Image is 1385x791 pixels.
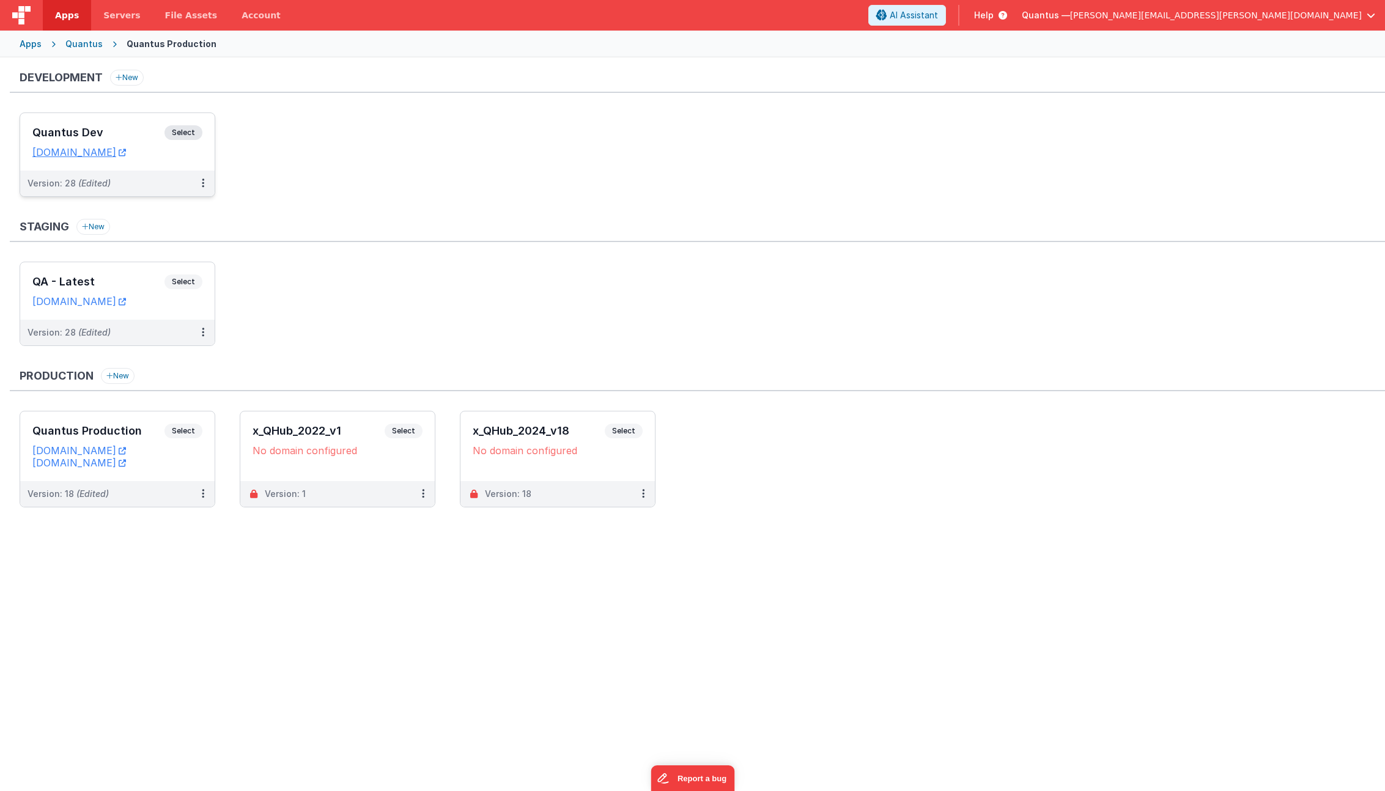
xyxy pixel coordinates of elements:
[76,219,110,235] button: New
[127,38,216,50] div: Quantus Production
[651,765,734,791] iframe: Marker.io feedback button
[32,127,164,139] h3: Quantus Dev
[473,444,643,457] div: No domain configured
[890,9,938,21] span: AI Assistant
[32,146,126,158] a: [DOMAIN_NAME]
[32,425,164,437] h3: Quantus Production
[76,488,109,499] span: (Edited)
[253,444,423,457] div: No domain configured
[32,444,126,457] a: [DOMAIN_NAME]
[164,424,202,438] span: Select
[28,488,109,500] div: Version: 18
[78,327,111,337] span: (Edited)
[20,221,69,233] h3: Staging
[974,9,994,21] span: Help
[20,370,94,382] h3: Production
[265,488,306,500] div: Version: 1
[1022,9,1070,21] span: Quantus —
[110,70,144,86] button: New
[32,276,164,288] h3: QA - Latest
[385,424,423,438] span: Select
[20,72,103,84] h3: Development
[78,178,111,188] span: (Edited)
[868,5,946,26] button: AI Assistant
[101,368,135,384] button: New
[65,38,103,50] div: Quantus
[253,425,385,437] h3: x_QHub_2022_v1
[1070,9,1362,21] span: [PERSON_NAME][EMAIL_ADDRESS][PERSON_NAME][DOMAIN_NAME]
[473,425,605,437] h3: x_QHub_2024_v18
[164,125,202,140] span: Select
[32,457,126,469] a: [DOMAIN_NAME]
[605,424,643,438] span: Select
[164,274,202,289] span: Select
[165,9,218,21] span: File Assets
[103,9,140,21] span: Servers
[1022,9,1375,21] button: Quantus — [PERSON_NAME][EMAIL_ADDRESS][PERSON_NAME][DOMAIN_NAME]
[485,488,531,500] div: Version: 18
[28,326,111,339] div: Version: 28
[20,38,42,50] div: Apps
[55,9,79,21] span: Apps
[32,295,126,307] a: [DOMAIN_NAME]
[28,177,111,189] div: Version: 28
